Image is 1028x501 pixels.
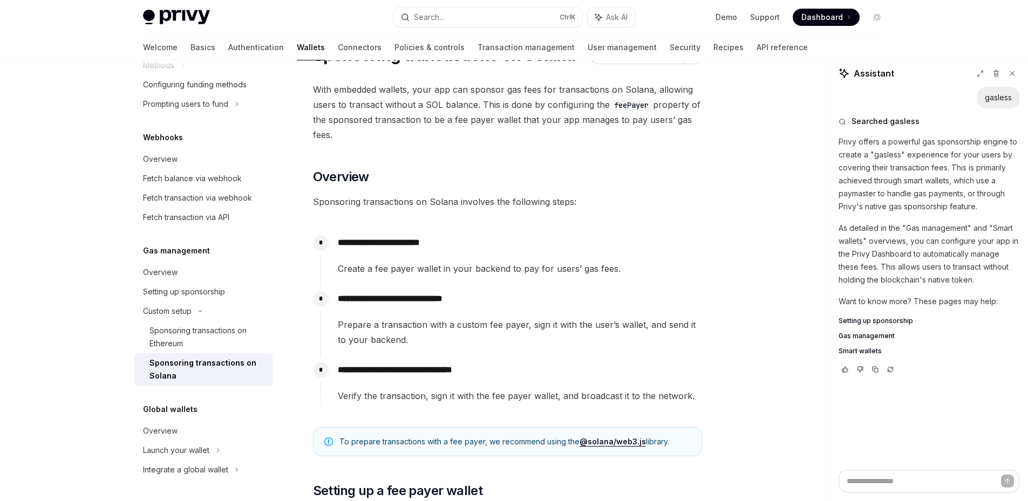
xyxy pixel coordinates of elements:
a: Fetch balance via webhook [134,169,273,188]
span: Prepare a transaction with a custom fee payer, sign it with the user’s wallet, and send it to you... [338,317,702,347]
a: Overview [134,263,273,282]
a: Welcome [143,35,178,60]
img: light logo [143,10,210,25]
span: Ask AI [606,12,628,23]
div: Integrate a global wallet [143,463,228,476]
h5: Gas management [143,244,210,257]
div: Overview [143,424,178,437]
a: Dashboard [793,9,860,26]
a: Overview [134,149,273,169]
a: API reference [757,35,808,60]
button: Toggle dark mode [868,9,886,26]
a: Overview [134,421,273,441]
a: Wallets [297,35,325,60]
p: Want to know more? These pages may help: [839,295,1019,308]
button: Search...CtrlK [393,8,582,27]
button: Ask AI [588,8,635,27]
span: Dashboard [801,12,843,23]
a: Gas management [839,332,1019,340]
span: Create a fee payer wallet in your backend to pay for users’ gas fees. [338,261,702,276]
p: As detailed in the "Gas management" and "Smart wallets" overviews, you can configure your app in ... [839,222,1019,286]
span: Searched gasless [852,116,920,127]
div: Sponsoring transactions on Solana [149,356,266,382]
div: Fetch balance via webhook [143,172,242,185]
div: gasless [985,92,1012,103]
a: Transaction management [478,35,575,60]
a: Support [750,12,780,23]
span: Smart wallets [839,347,882,355]
a: Demo [716,12,737,23]
h5: Webhooks [143,131,183,144]
a: @solana/web3.js [580,437,646,447]
div: Configuring funding methods [143,78,247,91]
span: Gas management [839,332,895,340]
a: Smart wallets [839,347,1019,355]
span: Verify the transaction, sign it with the fee payer wallet, and broadcast it to the network. [338,388,702,403]
code: feePayer [610,99,653,111]
a: Recipes [713,35,744,60]
span: Ctrl K [560,13,576,22]
a: Policies & controls [394,35,465,60]
div: Search... [414,11,444,24]
a: Setting up sponsorship [839,317,1019,325]
a: Authentication [228,35,284,60]
button: Send message [1001,475,1014,488]
a: Connectors [338,35,382,60]
div: Overview [143,266,178,279]
a: Basics [190,35,215,60]
span: Setting up sponsorship [839,317,913,325]
a: Configuring funding methods [134,75,273,94]
a: User management [588,35,657,60]
a: Security [670,35,700,60]
span: To prepare transactions with a fee payer, we recommend using the library. [339,436,691,447]
div: Prompting users to fund [143,98,228,111]
span: Sponsoring transactions on Solana involves the following steps: [313,194,702,209]
div: Custom setup [143,305,192,318]
p: Privy offers a powerful gas sponsorship engine to create a "gasless" experience for your users by... [839,135,1019,213]
span: Assistant [854,67,894,80]
svg: Note [324,437,333,446]
div: Fetch transaction via API [143,211,229,224]
button: Searched gasless [839,116,1019,127]
a: Sponsoring transactions on Solana [134,353,273,386]
div: Setting up sponsorship [143,285,225,298]
a: Setting up sponsorship [134,282,273,301]
a: Fetch transaction via API [134,208,273,227]
div: Launch your wallet [143,444,209,457]
span: Setting up a fee payer wallet [313,482,483,499]
span: With embedded wallets, your app can sponsor gas fees for transactions on Solana, allowing users t... [313,82,702,142]
div: Sponsoring transactions on Ethereum [149,324,266,350]
a: Sponsoring transactions on Ethereum [134,321,273,353]
span: Overview [313,168,369,186]
a: Fetch transaction via webhook [134,188,273,208]
div: Overview [143,153,178,166]
h5: Global wallets [143,403,198,416]
div: Fetch transaction via webhook [143,191,252,204]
